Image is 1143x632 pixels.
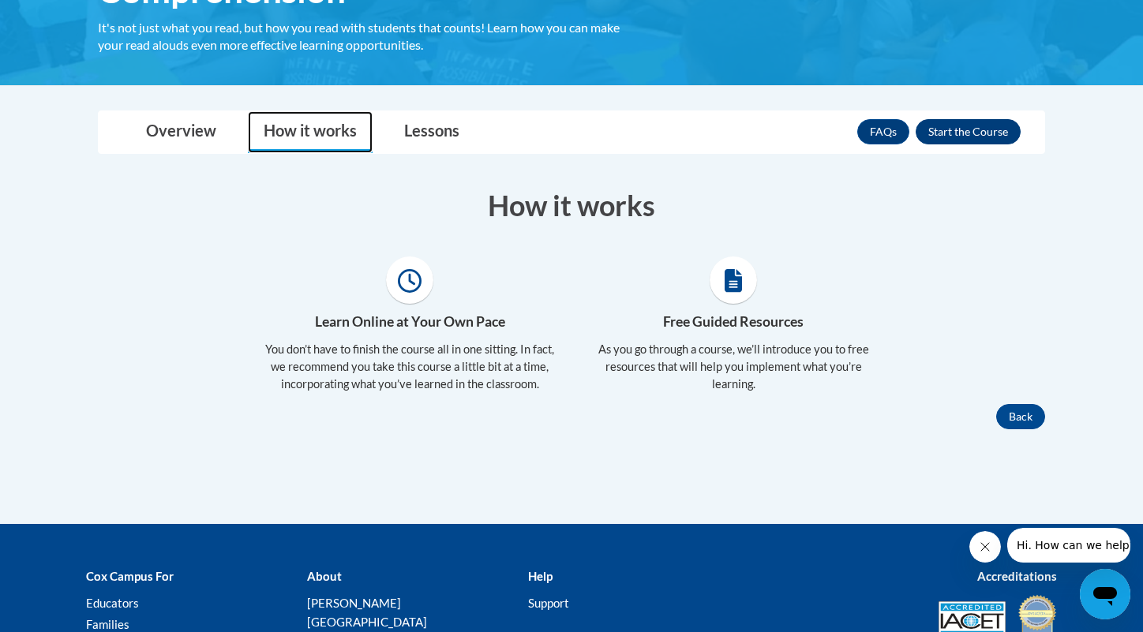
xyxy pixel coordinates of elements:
h3: How it works [98,185,1045,225]
p: You don’t have to finish the course all in one sitting. In fact, we recommend you take this cours... [260,341,560,393]
iframe: Close message [969,531,1001,563]
b: Help [528,569,553,583]
b: Accreditations [977,569,1057,583]
b: About [307,569,342,583]
p: As you go through a course, we’ll introduce you to free resources that will help you implement wh... [583,341,883,393]
iframe: Message from company [1007,528,1130,563]
a: FAQs [857,119,909,144]
a: Lessons [388,111,475,153]
h4: Free Guided Resources [583,312,883,332]
a: [PERSON_NAME][GEOGRAPHIC_DATA] [307,596,427,629]
button: Enroll [916,119,1021,144]
a: Families [86,617,129,631]
span: Hi. How can we help? [9,11,128,24]
iframe: Button to launch messaging window [1080,569,1130,619]
a: Educators [86,596,139,610]
button: Back [996,404,1045,429]
a: Support [528,596,569,610]
a: How it works [248,111,373,153]
a: Overview [130,111,232,153]
h4: Learn Online at Your Own Pace [260,312,560,332]
b: Cox Campus For [86,569,174,583]
div: It's not just what you read, but how you read with students that counts! Learn how you can make y... [98,19,643,54]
